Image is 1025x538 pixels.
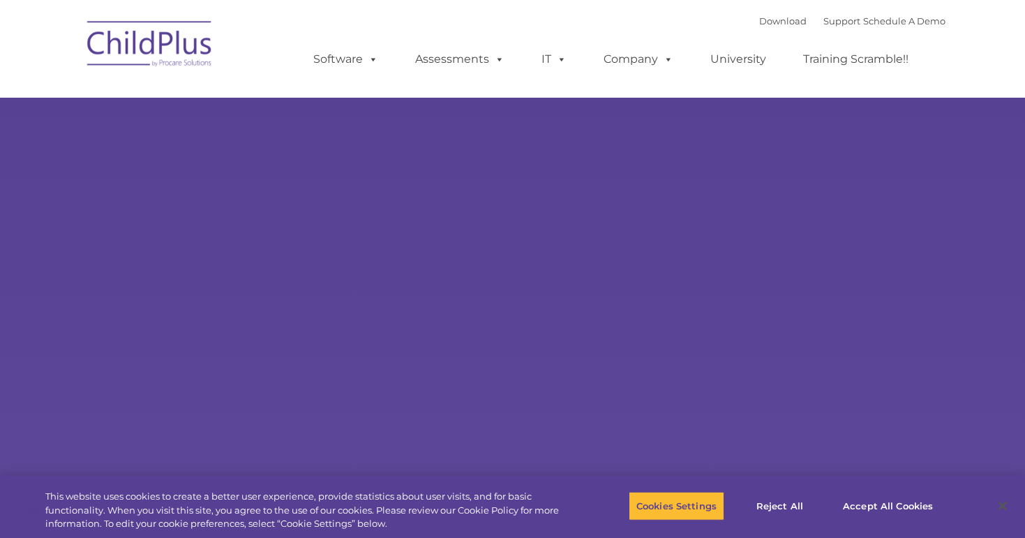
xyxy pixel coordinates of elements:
[401,45,518,73] a: Assessments
[299,45,392,73] a: Software
[835,491,941,521] button: Accept All Cookies
[759,15,807,27] a: Download
[528,45,581,73] a: IT
[789,45,922,73] a: Training Scramble!!
[823,15,860,27] a: Support
[987,491,1018,521] button: Close
[590,45,687,73] a: Company
[696,45,780,73] a: University
[45,490,564,531] div: This website uses cookies to create a better user experience, provide statistics about user visit...
[629,491,724,521] button: Cookies Settings
[736,491,823,521] button: Reject All
[80,11,220,81] img: ChildPlus by Procare Solutions
[863,15,945,27] a: Schedule A Demo
[759,15,945,27] font: |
